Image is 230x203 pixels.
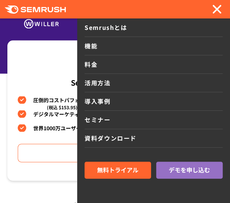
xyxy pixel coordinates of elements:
a: デモを申し込む [156,162,223,179]
a: 機能 [85,37,223,55]
a: 無料トライアル [85,162,151,179]
a: Semrushとは [85,18,223,37]
li: デジタルマーケティングに必要なSEMツールをこれ一つで [18,110,213,117]
a: 資料ダウンロード [85,129,223,148]
a: セミナー [85,111,223,129]
a: Semrushについてもっと知る [18,144,213,162]
span: 無料トライアル [97,165,138,175]
span: デモを申し込む [169,165,210,175]
a: 導入事例 [85,92,223,111]
a: 料金 [85,55,223,74]
li: 圧倒的コストパフォーマンス月額$139.95〜利用可能 [18,96,213,103]
div: Semrushの持つ3つの強み [18,76,213,89]
a: 活用方法 [85,74,223,92]
span: (税込 $153.95) [47,103,78,111]
li: 世界1000万ユーザーが利用するグローバルスタンダード [18,124,213,131]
